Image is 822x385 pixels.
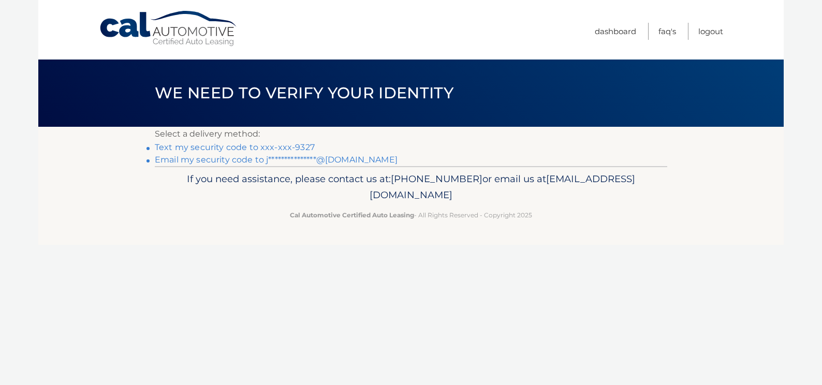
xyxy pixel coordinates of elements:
[162,210,660,220] p: - All Rights Reserved - Copyright 2025
[162,171,660,204] p: If you need assistance, please contact us at: or email us at
[595,23,636,40] a: Dashboard
[698,23,723,40] a: Logout
[290,211,414,219] strong: Cal Automotive Certified Auto Leasing
[99,10,239,47] a: Cal Automotive
[155,83,453,102] span: We need to verify your identity
[391,173,482,185] span: [PHONE_NUMBER]
[155,142,315,152] a: Text my security code to xxx-xxx-9327
[658,23,676,40] a: FAQ's
[155,127,667,141] p: Select a delivery method:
